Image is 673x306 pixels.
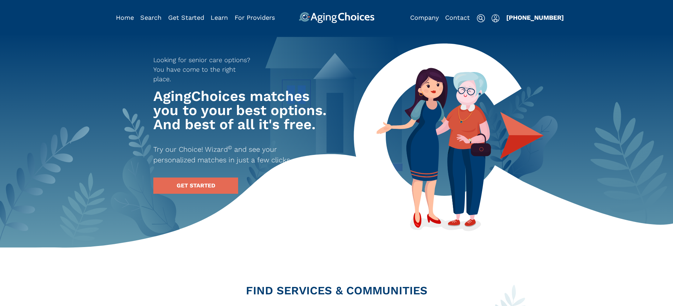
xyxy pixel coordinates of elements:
a: [PHONE_NUMBER] [506,14,564,21]
h1: AgingChoices matches you to your best options. And best of all it's free. [153,89,330,132]
a: Home [116,14,134,21]
a: GET STARTED [153,178,238,194]
p: Try our Choice! Wizard and see your personalized matches in just a few clicks. [153,144,317,165]
a: Company [410,14,439,21]
div: Popover trigger [140,12,161,23]
img: user-icon.svg [491,14,500,23]
h2: FIND SERVICES & COMMUNITIES [111,285,563,296]
p: Looking for senior care options? You have come to the right place. [153,55,255,84]
img: search-icon.svg [477,14,485,23]
a: Search [140,14,161,21]
a: Contact [445,14,470,21]
sup: © [228,144,232,151]
a: Learn [211,14,228,21]
img: AgingChoices [299,12,374,23]
a: Get Started [168,14,204,21]
div: Popover trigger [491,12,500,23]
a: For Providers [235,14,275,21]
